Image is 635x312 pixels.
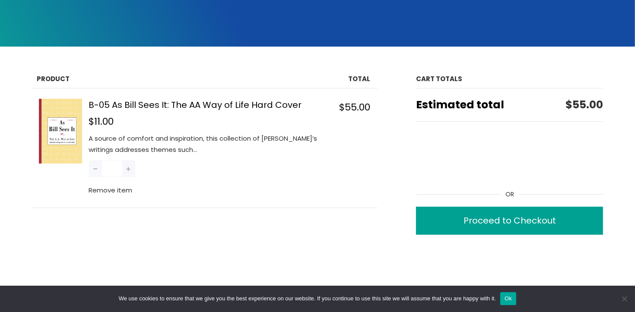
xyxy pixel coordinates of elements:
[620,294,629,303] span: No
[416,95,565,114] span: Estimated total
[89,115,114,128] span: $11.00
[500,292,516,305] button: Ok
[464,213,556,228] div: Proceed to Checkout
[416,207,603,235] a: Proceed to Checkout
[416,189,603,200] div: Or
[340,101,371,114] span: $55.00
[89,185,133,196] button: Remove B-05 As Bill Sees It: The AA Way of Life Hard Cover from cart
[89,161,102,177] button: Reduce quantity of B-05 As Bill Sees It: The AA Way of Life Hard Cover
[119,294,496,303] span: We use cookies to ensure that we give you the best experience on our website. If you continue to ...
[565,97,603,112] span: $55.00
[39,99,82,164] img: B-05 As Bill Sees It: The AA Way of Life Hard Cover
[416,161,603,182] iframe: PayPal-venmo
[416,136,603,156] iframe: PayPal-paypal
[349,74,371,83] span: Total
[89,99,302,111] a: B-05 As Bill Sees It: The AA Way of Life Hard Cover
[416,70,603,88] h2: Cart totals
[37,74,70,83] span: Product
[122,161,135,177] button: Increase quantity of B-05 As Bill Sees It: The AA Way of Life Hard Cover
[102,161,122,177] input: Quantity of B-05 As Bill Sees It: The AA Way of Life Hard Cover in your cart.
[89,133,327,156] p: A source of comfort and inspiration, this collection of [PERSON_NAME]’s writings addresses themes...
